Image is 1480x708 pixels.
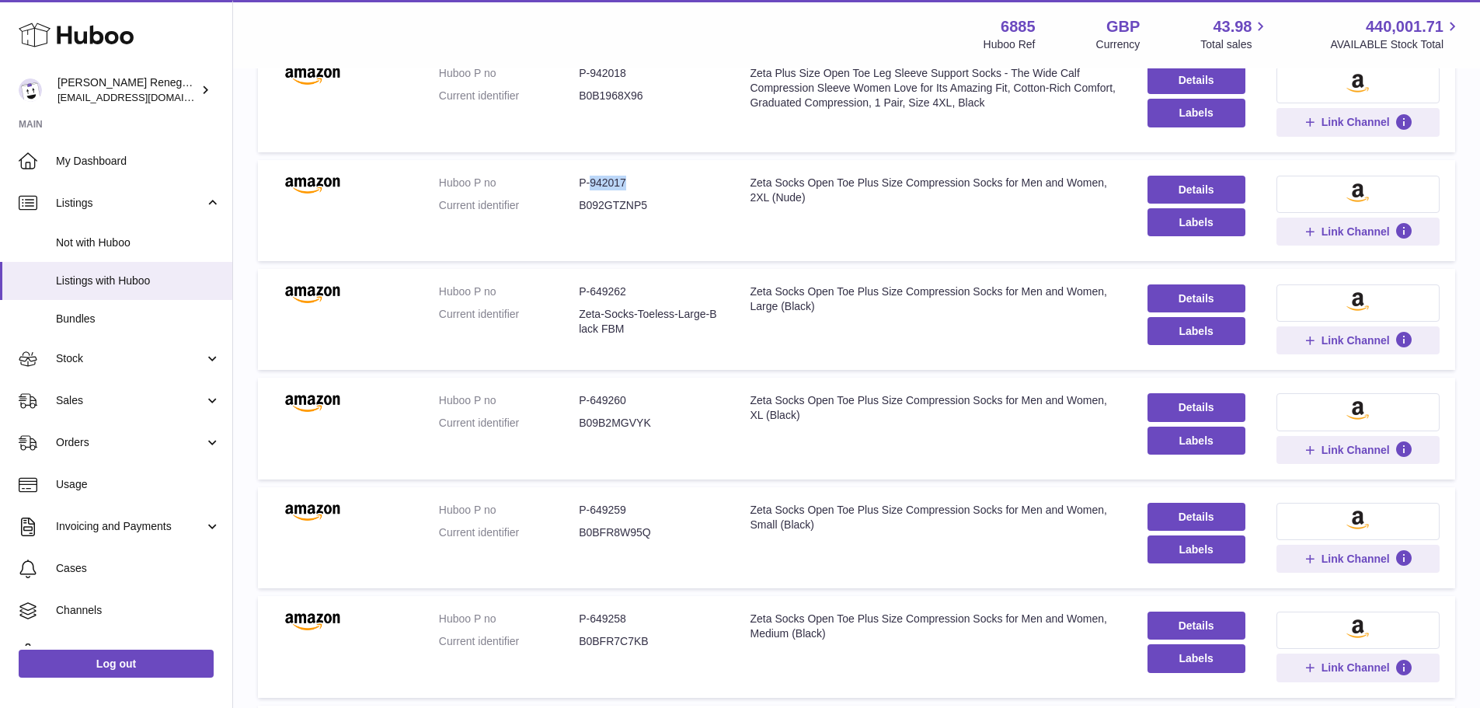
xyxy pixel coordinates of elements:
[439,525,579,540] dt: Current identifier
[56,312,221,326] span: Bundles
[579,525,719,540] dd: B0BFR8W95Q
[439,284,579,299] dt: Huboo P no
[1147,99,1245,127] button: Labels
[579,307,719,337] dd: Zeta-Socks-Toeless-Large-Black FBM
[984,37,1036,52] div: Huboo Ref
[1346,511,1369,529] img: amazon-small.png
[56,477,221,492] span: Usage
[1346,74,1369,92] img: amazon-small.png
[579,198,719,213] dd: B092GTZNP5
[57,91,228,103] span: [EMAIL_ADDRESS][DOMAIN_NAME]
[1147,503,1245,531] a: Details
[1147,208,1245,236] button: Labels
[439,503,579,518] dt: Huboo P no
[579,393,719,408] dd: P-649260
[1200,37,1269,52] span: Total sales
[1276,218,1440,246] button: Link Channel
[1322,225,1390,239] span: Link Channel
[1346,292,1369,311] img: amazon-small.png
[750,176,1116,205] div: Zeta Socks Open Toe Plus Size Compression Socks for Men and Women, 2XL (Nude)
[273,393,351,412] img: Zeta Socks Open Toe Plus Size Compression Socks for Men and Women, XL (Black)
[1346,183,1369,202] img: amazon-small.png
[1147,176,1245,204] a: Details
[56,351,204,366] span: Stock
[1330,37,1461,52] span: AVAILABLE Stock Total
[579,66,719,81] dd: P-942018
[579,416,719,431] dd: B09B2MGVYK
[57,75,197,105] div: [PERSON_NAME] Renegade Productions -UK account
[273,284,351,303] img: Zeta Socks Open Toe Plus Size Compression Socks for Men and Women, Large (Black)
[439,393,579,408] dt: Huboo P no
[1276,436,1440,464] button: Link Channel
[579,612,719,626] dd: P-649258
[1147,427,1245,455] button: Labels
[19,650,214,678] a: Log out
[1346,401,1369,420] img: amazon-small.png
[439,198,579,213] dt: Current identifier
[1322,552,1390,566] span: Link Channel
[1147,66,1245,94] a: Details
[439,89,579,103] dt: Current identifier
[273,176,351,194] img: Zeta Socks Open Toe Plus Size Compression Socks for Men and Women, 2XL (Nude)
[56,519,204,534] span: Invoicing and Payments
[56,561,221,576] span: Cases
[56,196,204,211] span: Listings
[750,612,1116,641] div: Zeta Socks Open Toe Plus Size Compression Socks for Men and Women, Medium (Black)
[579,284,719,299] dd: P-649262
[579,634,719,649] dd: B0BFR7C7KB
[1096,37,1140,52] div: Currency
[579,89,719,103] dd: B0B1968X96
[1147,612,1245,640] a: Details
[1147,644,1245,672] button: Labels
[1276,545,1440,573] button: Link Channel
[439,176,579,190] dt: Huboo P no
[439,66,579,81] dt: Huboo P no
[1346,619,1369,638] img: amazon-small.png
[1147,393,1245,421] a: Details
[56,235,221,250] span: Not with Huboo
[56,645,221,660] span: Settings
[56,393,204,408] span: Sales
[19,78,42,102] img: internalAdmin-6885@internal.huboo.com
[1276,654,1440,682] button: Link Channel
[1322,661,1390,675] span: Link Channel
[1322,333,1390,347] span: Link Channel
[1322,115,1390,129] span: Link Channel
[750,284,1116,314] div: Zeta Socks Open Toe Plus Size Compression Socks for Men and Women, Large (Black)
[1330,16,1461,52] a: 440,001.71 AVAILABLE Stock Total
[273,66,351,85] img: Zeta Plus Size Open Toe Leg Sleeve Support Socks - The Wide Calf Compression Sleeve Women Love fo...
[1366,16,1443,37] span: 440,001.71
[750,66,1116,110] div: Zeta Plus Size Open Toe Leg Sleeve Support Socks - The Wide Calf Compression Sleeve Women Love fo...
[579,503,719,518] dd: P-649259
[1276,108,1440,136] button: Link Channel
[1276,326,1440,354] button: Link Channel
[1322,443,1390,457] span: Link Channel
[439,612,579,626] dt: Huboo P no
[1147,317,1245,345] button: Labels
[579,176,719,190] dd: P-942017
[1147,284,1245,312] a: Details
[56,603,221,618] span: Channels
[439,416,579,431] dt: Current identifier
[439,307,579,337] dt: Current identifier
[1147,535,1245,563] button: Labels
[1106,16,1140,37] strong: GBP
[273,612,351,630] img: Zeta Socks Open Toe Plus Size Compression Socks for Men and Women, Medium (Black)
[56,274,221,288] span: Listings with Huboo
[439,634,579,649] dt: Current identifier
[56,154,221,169] span: My Dashboard
[1213,16,1252,37] span: 43.98
[1001,16,1036,37] strong: 6885
[56,435,204,450] span: Orders
[750,503,1116,532] div: Zeta Socks Open Toe Plus Size Compression Socks for Men and Women, Small (Black)
[750,393,1116,423] div: Zeta Socks Open Toe Plus Size Compression Socks for Men and Women, XL (Black)
[1200,16,1269,52] a: 43.98 Total sales
[273,503,351,521] img: Zeta Socks Open Toe Plus Size Compression Socks for Men and Women, Small (Black)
